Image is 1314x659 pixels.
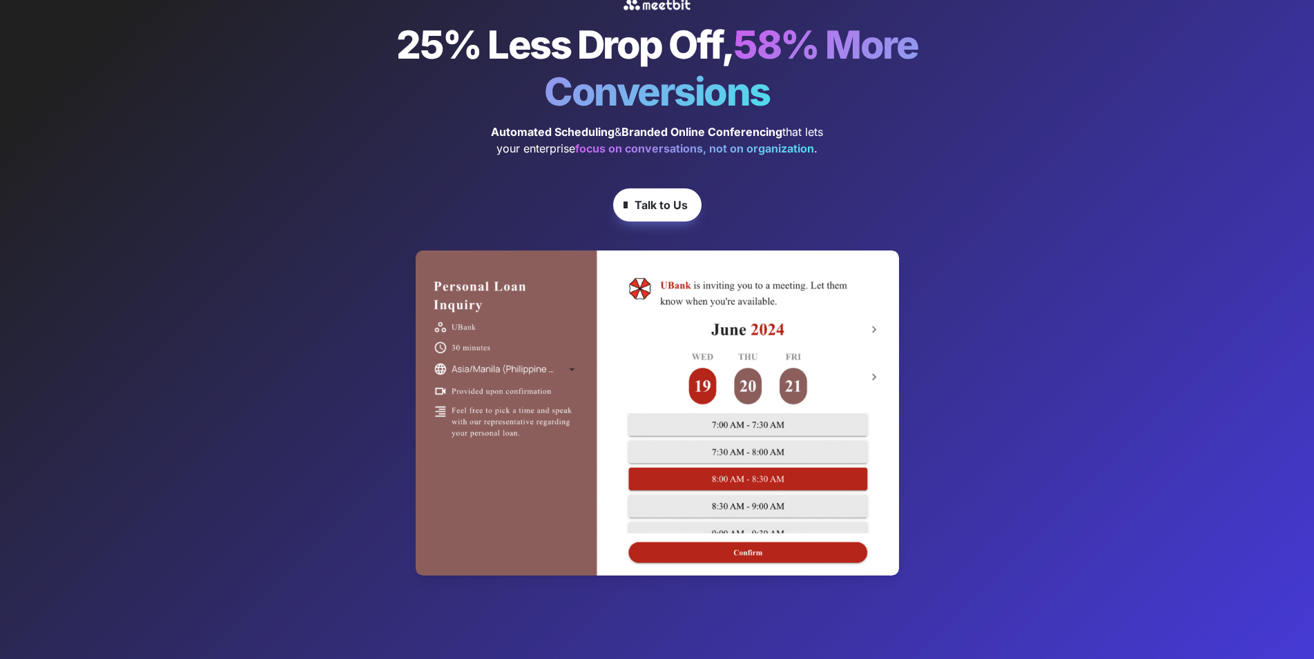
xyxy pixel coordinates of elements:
span: . [814,141,818,155]
strong: Automated Scheduling [491,125,615,139]
strong: focus on conversations, not on organization [575,141,814,155]
span: 25% Less Drop Off, [396,21,733,68]
span: & [615,125,621,139]
strong: Branded Online Conferencing [621,125,782,139]
span: 58% More Conversions [544,21,924,115]
a: Talk to Us [613,181,702,228]
button: Talk to Us [613,188,702,222]
strong: Talk to Us [635,198,688,212]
